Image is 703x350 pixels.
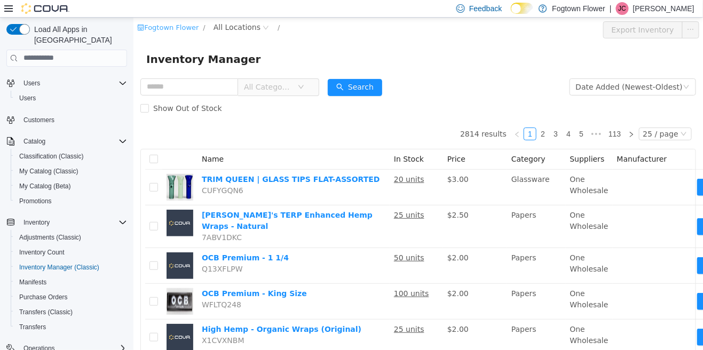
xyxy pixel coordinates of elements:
[511,3,533,14] input: Dark Mode
[68,157,247,166] a: TRIM QUEEN | GLASS TIPS FLAT-ASSORTED
[15,276,127,289] span: Manifests
[260,236,291,244] u: 50 units
[15,291,127,304] span: Purchase Orders
[68,193,239,213] a: [PERSON_NAME]'s TERP Enhanced Hemp Wraps - Natural
[549,4,566,21] button: icon: ellipsis
[260,193,291,202] u: 25 units
[144,6,146,14] span: /
[416,110,429,123] li: 3
[11,91,131,106] button: Users
[260,307,291,316] u: 25 units
[11,179,131,194] button: My Catalog (Beta)
[454,110,471,123] span: •••
[15,231,85,244] a: Adjustments (Classic)
[194,61,249,78] button: icon: searchSearch
[378,137,412,146] span: Category
[470,4,549,21] button: Export Inventory
[21,3,69,14] img: Cova
[2,215,131,230] button: Inventory
[19,77,44,90] button: Users
[15,180,127,193] span: My Catalog (Beta)
[15,276,51,289] a: Manifests
[13,33,134,50] span: Inventory Manager
[19,135,50,148] button: Catalog
[19,94,36,102] span: Users
[260,137,290,146] span: In Stock
[69,6,72,14] span: /
[2,134,131,149] button: Catalog
[19,113,127,126] span: Customers
[68,283,108,291] span: WFLTQ248
[19,323,46,331] span: Transfers
[616,2,629,15] div: Jeremy Crich
[19,135,127,148] span: Catalog
[19,248,65,257] span: Inventory Count
[471,110,491,123] li: 113
[68,137,90,146] span: Name
[2,76,131,91] button: Users
[15,165,83,178] a: My Catalog (Classic)
[68,216,108,224] span: 7ABV1DKC
[23,218,50,227] span: Inventory
[4,6,11,13] i: icon: shop
[19,233,81,242] span: Adjustments (Classic)
[11,164,131,179] button: My Catalog (Classic)
[19,293,68,301] span: Purchase Orders
[15,150,88,163] a: Classification (Classic)
[15,165,127,178] span: My Catalog (Classic)
[469,3,502,14] span: Feedback
[68,247,109,256] span: Q13XFLPW
[2,112,131,128] button: Customers
[11,230,131,245] button: Adjustments (Classic)
[23,79,40,87] span: Users
[437,307,475,327] span: One Wholesale
[429,110,441,123] li: 4
[472,110,491,122] a: 113
[314,236,335,244] span: $2.00
[15,180,75,193] a: My Catalog (Beta)
[391,110,402,122] a: 1
[19,77,127,90] span: Users
[33,306,60,333] img: High Hemp - Organic Wraps (Original) placeholder
[11,290,131,305] button: Purchase Orders
[19,167,78,176] span: My Catalog (Classic)
[15,150,127,163] span: Classification (Classic)
[429,110,441,122] a: 4
[441,110,454,123] li: 5
[495,114,501,120] i: icon: right
[33,271,60,297] img: OCB Premium - King Size hero shot
[564,201,613,218] button: icon: swapMove
[68,169,110,177] span: CUFYGQN6
[19,114,59,126] a: Customers
[564,240,613,257] button: icon: swapMove
[260,157,291,166] u: 20 units
[484,137,534,146] span: Manufacturer
[381,114,387,120] i: icon: left
[15,231,127,244] span: Adjustments (Classic)
[19,263,99,272] span: Inventory Manager (Classic)
[564,161,613,178] button: icon: swapMove
[11,305,131,320] button: Transfers (Classic)
[68,319,111,327] span: X1CVXNBM
[437,137,471,146] span: Suppliers
[15,306,77,319] a: Transfers (Classic)
[374,266,432,302] td: Papers
[15,306,127,319] span: Transfers (Classic)
[15,246,127,259] span: Inventory Count
[564,275,613,292] button: icon: swapMove
[443,61,549,77] div: Date Added (Newest-Oldest)
[260,272,296,280] u: 100 units
[437,272,475,291] span: One Wholesale
[374,302,432,338] td: Papers
[492,110,504,123] li: Next Page
[15,261,127,274] span: Inventory Manager (Classic)
[442,110,454,122] a: 5
[11,275,131,290] button: Manifests
[15,321,50,333] a: Transfers
[314,137,332,146] span: Price
[15,92,40,105] a: Users
[164,66,171,74] i: icon: down
[454,110,471,123] li: Next 5 Pages
[68,272,173,280] a: OCB Premium - King Size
